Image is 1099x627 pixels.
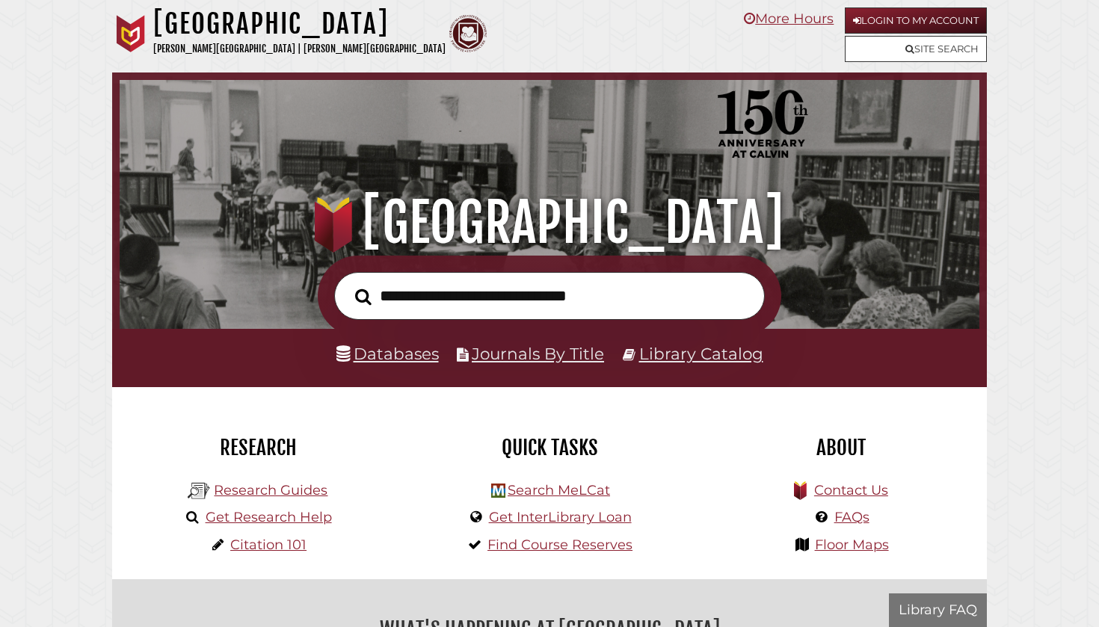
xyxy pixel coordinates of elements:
h2: Quick Tasks [415,435,684,460]
a: Floor Maps [815,537,889,553]
a: Citation 101 [230,537,307,553]
a: Library Catalog [639,344,763,363]
i: Search [355,288,372,306]
a: Databases [336,344,439,363]
h1: [GEOGRAPHIC_DATA] [136,190,963,256]
img: Calvin Theological Seminary [449,15,487,52]
img: Calvin University [112,15,150,52]
img: Hekman Library Logo [188,480,210,502]
a: Get InterLibrary Loan [489,509,632,525]
a: FAQs [834,509,869,525]
a: More Hours [744,10,834,27]
a: Get Research Help [206,509,332,525]
a: Research Guides [214,482,327,498]
a: Site Search [845,36,987,62]
h1: [GEOGRAPHIC_DATA] [153,7,446,40]
img: Hekman Library Logo [491,484,505,498]
h2: Research [123,435,392,460]
button: Search [348,284,379,309]
a: Find Course Reserves [487,537,632,553]
a: Journals By Title [472,344,604,363]
a: Contact Us [814,482,888,498]
p: [PERSON_NAME][GEOGRAPHIC_DATA] | [PERSON_NAME][GEOGRAPHIC_DATA] [153,40,446,58]
h2: About [706,435,976,460]
a: Search MeLCat [508,482,610,498]
a: Login to My Account [845,7,987,34]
